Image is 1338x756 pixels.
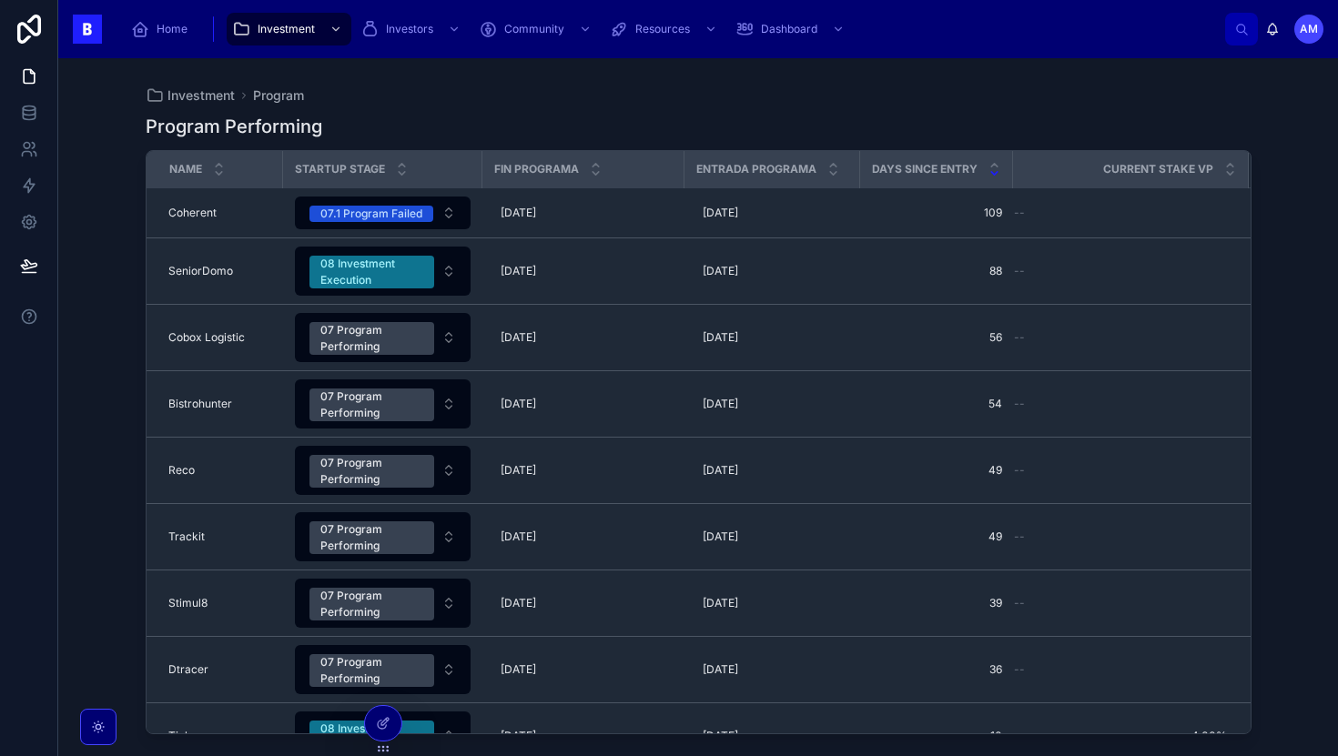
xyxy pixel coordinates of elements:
[168,529,272,544] a: Trackit
[493,257,674,286] a: [DATE]
[493,655,674,684] a: [DATE]
[1014,463,1025,478] span: --
[703,397,738,411] span: [DATE]
[168,206,217,220] span: Coherent
[501,463,536,478] span: [DATE]
[493,323,674,352] a: [DATE]
[168,397,272,411] a: Bistrohunter
[294,378,471,429] a: Select Button
[872,162,978,176] span: Days Since Entry
[635,22,690,36] span: Resources
[703,662,738,677] span: [DATE]
[871,264,1002,278] a: 88
[871,662,1002,677] a: 36
[167,86,235,105] span: Investment
[1014,463,1227,478] a: --
[695,389,849,418] a: [DATE]
[1014,206,1227,220] a: --
[157,22,188,36] span: Home
[320,588,423,620] div: 07 Program Performing
[703,729,738,743] span: [DATE]
[493,589,674,618] a: [DATE]
[871,463,1002,478] a: 49
[504,22,564,36] span: Community
[146,114,322,139] h1: Program Performing
[295,162,385,176] span: Startup Stage
[871,206,1002,220] span: 109
[294,246,471,297] a: Select Button
[703,206,738,220] span: [DATE]
[294,445,471,496] a: Select Button
[493,389,674,418] a: [DATE]
[871,529,1002,544] a: 49
[871,397,1002,411] span: 54
[1103,162,1213,176] span: Current Stake VP
[295,579,471,628] button: Select Button
[703,264,738,278] span: [DATE]
[146,86,235,105] a: Investment
[168,596,272,610] a: Stimul8
[695,198,849,227] a: [DATE]
[1014,397,1227,411] a: --
[604,13,726,45] a: Resources
[117,9,1225,49] div: scrollable content
[1014,596,1025,610] span: --
[1014,662,1025,677] span: --
[168,596,208,610] span: Stimul8
[168,330,272,345] a: Cobox Logistic
[1014,662,1227,677] a: --
[386,22,433,36] span: Investors
[320,322,423,355] div: 07 Program Performing
[168,264,233,278] span: SeniorDomo
[1014,529,1025,544] span: --
[1014,206,1025,220] span: --
[871,729,1002,743] a: 10
[493,721,674,751] a: [DATE]
[501,596,536,610] span: [DATE]
[1014,729,1227,743] a: 4.00%
[253,86,304,105] a: Program
[695,522,849,551] a: [DATE]
[703,463,738,478] span: [DATE]
[730,13,854,45] a: Dashboard
[695,589,849,618] a: [DATE]
[501,662,536,677] span: [DATE]
[695,323,849,352] a: [DATE]
[1014,264,1025,278] span: --
[295,197,471,229] button: Select Button
[871,596,1002,610] span: 39
[493,456,674,485] a: [DATE]
[294,312,471,363] a: Select Button
[320,256,423,288] div: 08 Investment Execution
[501,529,536,544] span: [DATE]
[320,455,423,488] div: 07 Program Performing
[695,456,849,485] a: [DATE]
[168,662,208,677] span: Dtracer
[258,22,315,36] span: Investment
[227,13,351,45] a: Investment
[73,15,102,44] img: App logo
[695,257,849,286] a: [DATE]
[320,654,423,687] div: 07 Program Performing
[295,247,471,296] button: Select Button
[295,446,471,495] button: Select Button
[168,463,195,478] span: Reco
[168,206,272,220] a: Coherent
[871,330,1002,345] span: 56
[320,206,422,222] div: 07.1 Program Failed
[294,644,471,695] a: Select Button
[295,379,471,428] button: Select Button
[295,313,471,362] button: Select Button
[473,13,601,45] a: Community
[501,729,536,743] span: [DATE]
[1300,22,1318,36] span: AM
[703,529,738,544] span: [DATE]
[168,729,208,743] span: Tinkery
[501,330,536,345] span: [DATE]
